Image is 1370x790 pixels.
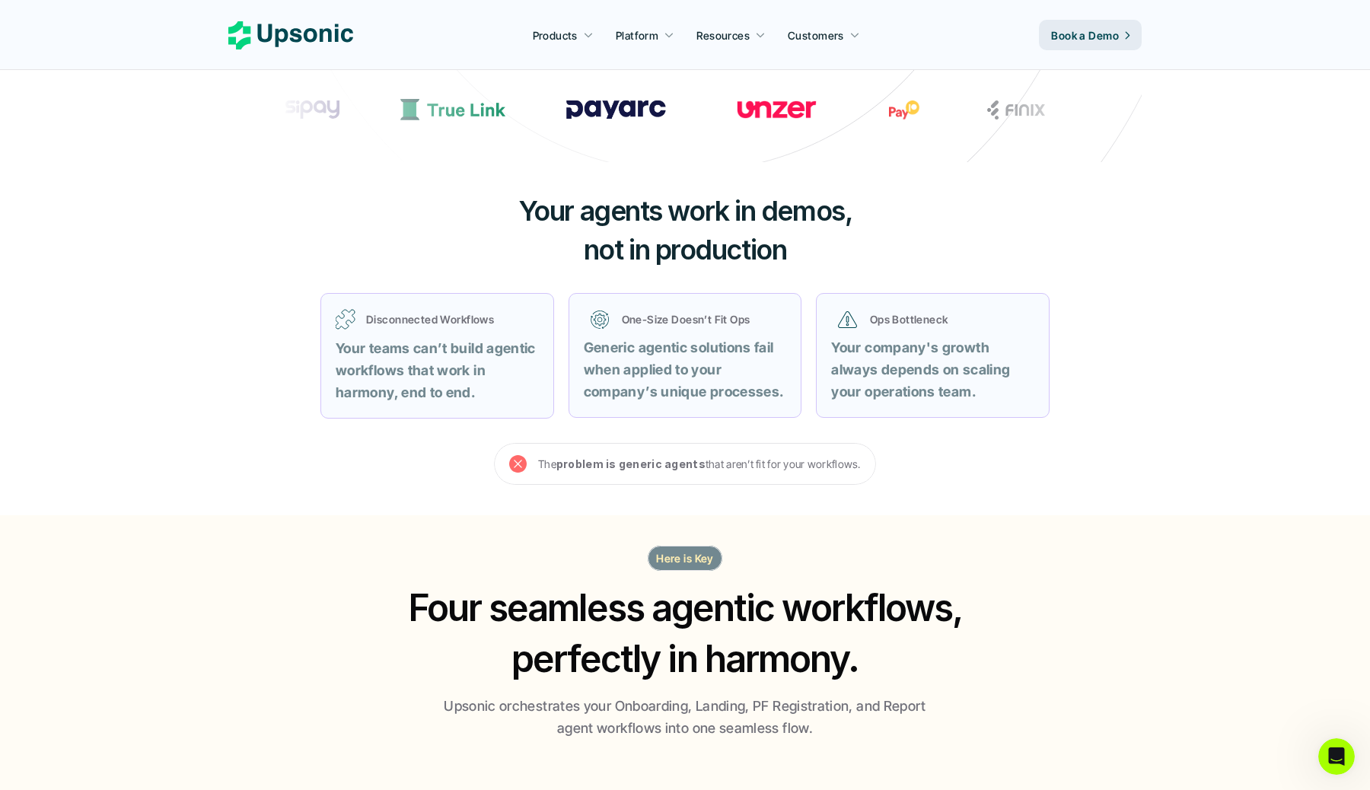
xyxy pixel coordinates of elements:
[622,311,780,327] p: One-Size Doesn’t Fit Ops
[831,339,1013,400] strong: Your company's growth always depends on scaling your operations team.
[556,457,706,470] strong: problem is generic agents
[438,696,932,740] p: Upsonic orchestrates your Onboarding, Landing, PF Registration, and Report agent workflows into o...
[366,311,539,327] p: Disconnected Workflows
[696,27,750,43] p: Resources
[538,454,861,473] p: The that aren’t fit for your workflows.
[788,27,844,43] p: Customers
[584,233,787,266] span: not in production
[656,550,714,566] p: Here is Key
[336,340,539,400] strong: Your teams can’t build agentic workflows that work in harmony, end to end.
[1051,27,1119,43] p: Book a Demo
[1039,20,1142,50] a: Book a Demo
[584,339,784,400] strong: Generic agentic solutions fail when applied to your company’s unique processes.
[518,194,852,228] span: Your agents work in demos,
[524,21,603,49] a: Products
[393,582,977,684] h2: Four seamless agentic workflows, perfectly in harmony.
[870,311,1028,327] p: Ops Bottleneck
[616,27,658,43] p: Platform
[533,27,578,43] p: Products
[1318,738,1355,775] iframe: Intercom live chat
